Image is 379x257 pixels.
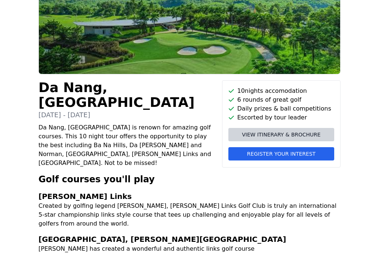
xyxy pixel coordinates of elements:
[228,95,334,104] li: 6 rounds of great golf
[242,131,321,138] span: View itinerary & brochure
[228,128,334,141] a: View itinerary & brochure
[38,191,341,202] h3: [PERSON_NAME] Links
[228,113,334,122] li: Escorted by tour leader
[38,244,341,253] p: [PERSON_NAME] has created a wonderful and authentic links golf course
[38,173,341,185] h2: Golf courses you'll play
[38,110,216,120] p: [DATE] - [DATE]
[38,80,216,110] h1: Da Nang, [GEOGRAPHIC_DATA]
[38,234,341,244] h3: [GEOGRAPHIC_DATA], [PERSON_NAME][GEOGRAPHIC_DATA]
[38,123,216,168] p: Da Nang, [GEOGRAPHIC_DATA] is renown for amazing golf courses. This 10 night tour offers the oppo...
[38,202,341,228] p: Created by golfing legend [PERSON_NAME], [PERSON_NAME] Links Golf Club is truly an international ...
[247,150,315,158] span: Register your interest
[228,147,334,160] button: Register your interest
[228,87,334,95] li: 10 nights accomodation
[228,104,334,113] li: Daily prizes & ball competitions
